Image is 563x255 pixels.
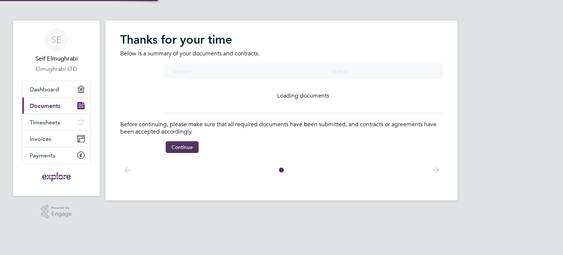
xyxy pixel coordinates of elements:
[13,21,100,196] nav: Main navigation
[22,131,91,147] a: Invoices
[41,205,72,219] a: Powered byEngage
[30,119,60,126] span: Timesheets
[120,32,443,47] h2: Thanks for your time
[120,121,443,136] p: Before continuing, please make sure that all required documents have been submitted, and contract...
[22,28,91,63] a: SESeif Elmughrabi
[51,35,62,44] span: SE
[22,65,91,73] a: Elmughrabi LTD
[120,50,443,58] p: Below is a summary of your documents and contracts.
[30,135,51,142] span: Invoices
[30,152,55,159] span: Payments
[22,81,91,97] a: Dashboard
[166,141,199,153] button: Continue
[22,98,91,114] a: Documents
[22,147,91,163] a: Payments
[41,171,72,183] img: exploregroup-logo-retina.png
[22,171,91,183] a: Go to home page
[30,102,60,109] span: Documents
[22,114,91,130] a: Timesheets
[51,205,72,211] span: Powered by
[22,54,91,63] span: Seif Elmughrabi
[30,86,59,93] span: Dashboard
[51,211,72,217] span: Engage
